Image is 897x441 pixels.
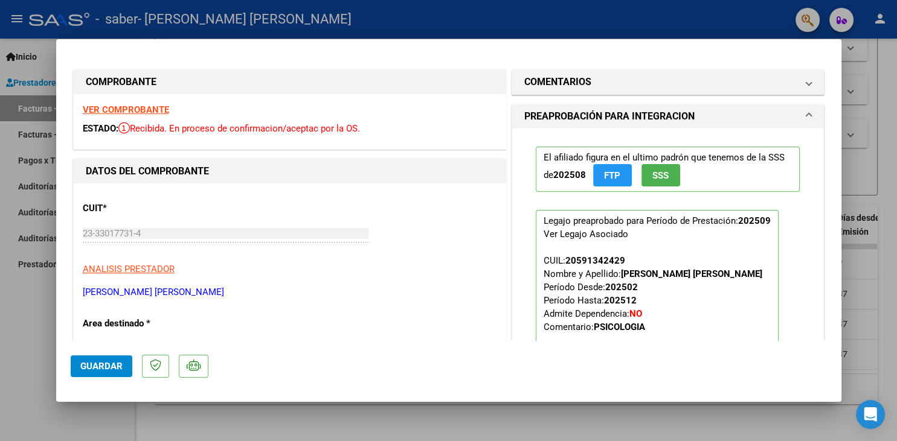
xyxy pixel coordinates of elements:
span: Guardar [80,361,123,372]
span: SSS [652,170,669,181]
div: 20591342429 [565,254,625,267]
span: CUIL: Nombre y Apellido: Período Desde: Período Hasta: Admite Dependencia: [544,255,762,332]
strong: NO [629,308,642,319]
strong: [PERSON_NAME] [PERSON_NAME] [621,268,762,279]
button: Guardar [71,355,132,377]
strong: 202512 [604,295,637,306]
div: Ver Legajo Asociado [544,227,628,241]
span: Recibida. En proceso de confirmacion/aceptac por la OS. [118,123,360,134]
button: FTP [593,164,632,186]
strong: PSICOLOGIA [594,322,645,332]
p: Legajo preaprobado para Período de Prestación: [536,210,779,370]
p: [PERSON_NAME] [PERSON_NAME] [83,285,497,299]
strong: 202508 [553,170,586,180]
a: VER COMPROBANTE [83,104,169,115]
mat-expansion-panel-header: PREAPROBACIÓN PARA INTEGRACION [512,104,824,128]
span: ESTADO: [83,123,118,134]
button: SSS [641,164,680,186]
p: CUIT [83,201,207,215]
p: El afiliado figura en el ultimo padrón que tenemos de la SSS de [536,147,800,192]
p: Area destinado * [83,317,207,331]
mat-expansion-panel-header: COMENTARIOS [512,70,824,94]
span: Comentario: [544,322,645,332]
strong: 202509 [738,215,771,226]
h1: COMENTARIOS [524,75,591,89]
span: ANALISIS PRESTADOR [83,264,175,274]
strong: DATOS DEL COMPROBANTE [86,165,209,177]
span: FTP [604,170,620,181]
strong: COMPROBANTE [86,76,156,87]
div: PREAPROBACIÓN PARA INTEGRACION [512,128,824,398]
strong: 202502 [605,282,638,293]
h1: PREAPROBACIÓN PARA INTEGRACION [524,109,695,124]
div: Open Intercom Messenger [856,400,885,429]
